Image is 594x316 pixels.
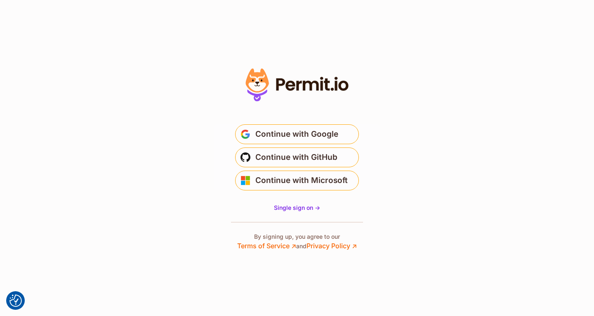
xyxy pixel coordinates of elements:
[9,295,22,307] button: Consent Preferences
[255,174,348,187] span: Continue with Microsoft
[274,204,320,212] a: Single sign on ->
[235,124,359,144] button: Continue with Google
[235,147,359,167] button: Continue with GitHub
[237,242,296,250] a: Terms of Service ↗
[306,242,357,250] a: Privacy Policy ↗
[255,151,337,164] span: Continue with GitHub
[9,295,22,307] img: Revisit consent button
[235,171,359,190] button: Continue with Microsoft
[255,128,338,141] span: Continue with Google
[237,233,357,251] p: By signing up, you agree to our and
[274,204,320,211] span: Single sign on ->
